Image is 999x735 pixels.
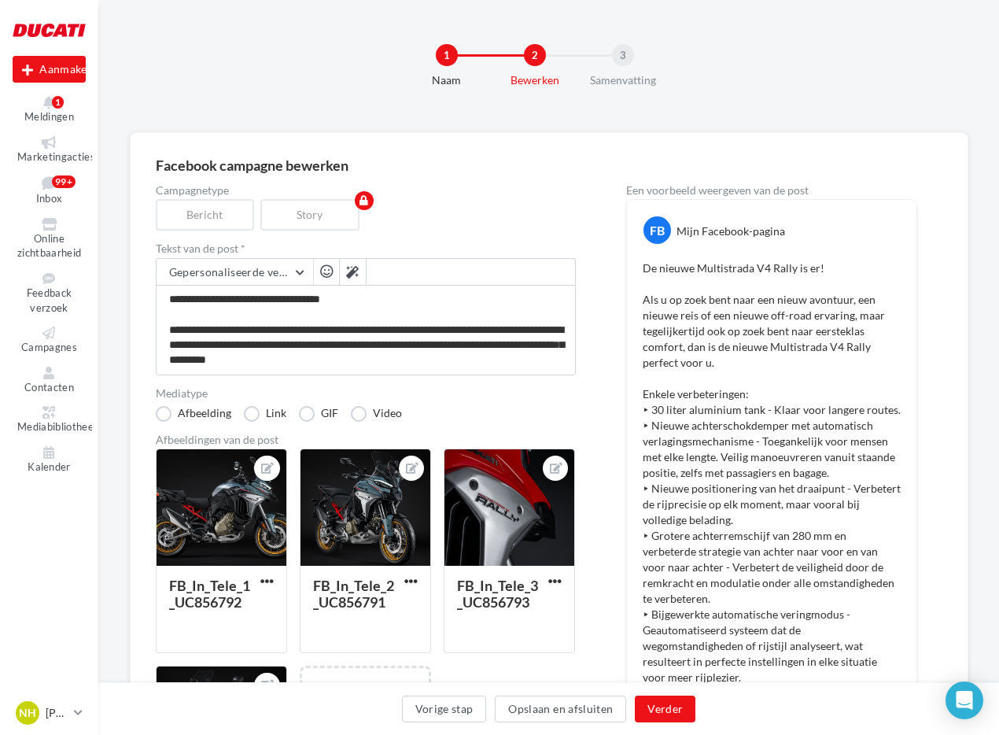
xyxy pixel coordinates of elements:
[156,388,576,399] label: Mediatype
[52,96,64,109] div: 1
[157,259,313,286] button: Gepersonaliseerde velden
[643,216,671,244] div: FB
[13,364,86,397] a: Contacten
[169,577,250,611] div: FB_In_Tele_1_UC856792
[19,705,36,721] span: NH
[612,44,634,66] div: 3
[13,215,86,263] a: Online zichtbaarheid
[156,185,576,196] label: Campagnetype
[299,406,338,422] label: GIF
[156,243,576,254] label: Tekst van de post *
[635,696,695,722] button: Verder
[402,696,487,722] button: Vorige stap
[156,406,231,422] label: Afbeelding
[21,341,77,353] span: Campagnes
[946,681,983,719] div: Open Intercom Messenger
[169,265,301,279] span: Gepersonaliseerde velden
[17,420,99,433] span: Mediabibliotheek
[626,185,917,196] div: Een voorbeeld weergeven van de post
[17,232,81,260] span: Online zichtbaarheid
[13,93,86,127] button: Meldingen 1
[13,323,86,357] a: Campagnes
[676,223,785,239] div: Mijn Facebook-pagina
[13,443,86,477] a: Kalender
[524,44,546,66] div: 2
[396,72,497,88] div: Naam
[351,406,402,422] label: Video
[244,406,286,422] label: Link
[156,158,942,172] div: Facebook campagne bewerken
[13,56,86,83] button: Aanmaken
[24,381,74,393] span: Contacten
[52,175,76,188] div: 99+
[495,696,626,722] button: Opslaan en afsluiten
[13,133,86,167] a: Marketingacties
[313,577,394,611] div: FB_In_Tele_2_UC856791
[485,72,585,88] div: Bewerken
[46,705,68,721] p: [PERSON_NAME]
[28,460,71,473] span: Kalender
[13,698,86,728] a: NH [PERSON_NAME]
[13,403,86,437] a: Mediabibliotheek
[13,172,86,209] a: Inbox99+
[13,269,86,317] a: Feedback verzoek
[24,110,74,123] span: Meldingen
[436,44,458,66] div: 1
[457,577,538,611] div: FB_In_Tele_3_UC856793
[17,150,95,163] span: Marketingacties
[36,193,63,205] span: Inbox
[156,434,576,445] div: Afbeeldingen van de post
[573,72,673,88] div: Samenvatting
[27,286,72,314] span: Feedback verzoek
